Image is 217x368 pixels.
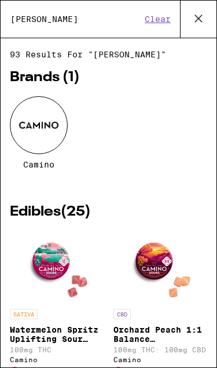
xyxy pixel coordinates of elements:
[10,50,207,59] span: 93 results for "[PERSON_NAME]"
[23,160,54,169] span: Camino
[113,346,208,354] p: 100mg THC: 100mg CBD
[21,231,93,303] img: Camino - Watermelon Spritz Uplifting Sour Gummies
[10,346,104,354] p: 100mg THC
[10,356,104,363] div: Camino
[124,231,196,303] img: Camino - Orchard Peach 1:1 Balance Sours Gummies
[113,309,131,319] p: CBD
[10,325,104,344] p: Watermelon Spritz Uplifting Sour Gummies
[10,205,207,219] h2: Edibles ( 25 )
[113,325,208,344] p: Orchard Peach 1:1 Balance [PERSON_NAME] Gummies
[10,14,141,24] input: Search the Eaze menu
[10,309,38,319] p: SATIVA
[141,14,174,24] button: Clear
[10,71,207,85] h2: Brands ( 1 )
[113,356,208,363] div: Camino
